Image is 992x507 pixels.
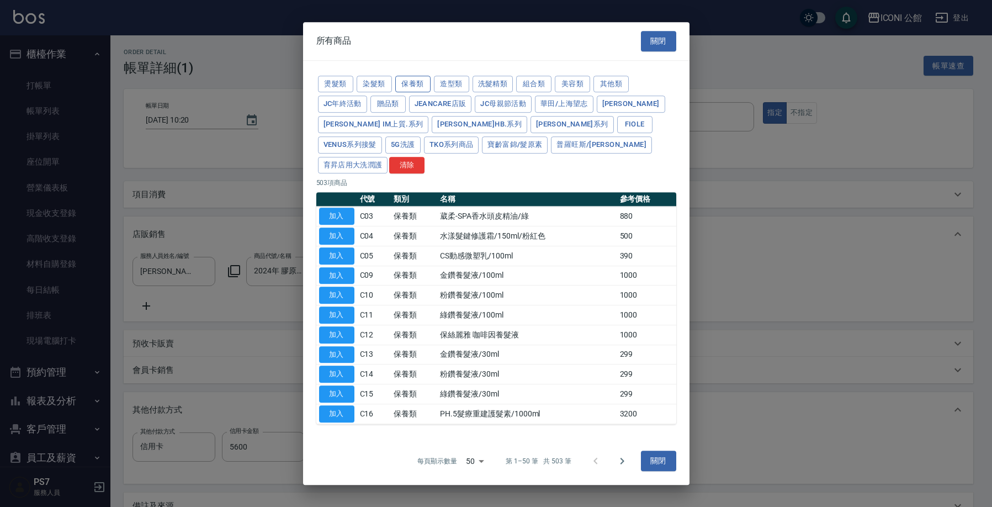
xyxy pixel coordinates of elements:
[617,266,676,286] td: 1000
[357,266,391,286] td: C09
[531,116,614,133] button: [PERSON_NAME]系列
[318,136,382,154] button: Venus系列接髮
[617,226,676,246] td: 500
[391,246,437,266] td: 保養類
[319,326,354,344] button: 加入
[617,246,676,266] td: 390
[391,305,437,325] td: 保養類
[357,325,391,345] td: C12
[516,76,551,93] button: 組合類
[316,35,352,46] span: 所有商品
[617,286,676,305] td: 1000
[437,246,617,266] td: CS動感微塑乳/100ml
[437,325,617,345] td: 保絲麗雅 咖啡因養髮液
[357,246,391,266] td: C05
[391,207,437,226] td: 保養類
[617,345,676,365] td: 299
[506,456,571,466] p: 第 1–50 筆 共 503 筆
[473,76,513,93] button: 洗髮精類
[437,345,617,365] td: 金鑽養髮液/30ml
[482,136,548,154] button: 寶齡富錦/髮原素
[617,325,676,345] td: 1000
[357,226,391,246] td: C04
[319,405,354,422] button: 加入
[617,116,653,133] button: Fiole
[318,76,353,93] button: 燙髮類
[617,207,676,226] td: 880
[475,96,532,113] button: JC母親節活動
[357,207,391,226] td: C03
[437,384,617,404] td: 綠鑽養髮液/30ml
[319,208,354,225] button: 加入
[437,365,617,384] td: 粉鑽養髮液/30ml
[461,446,488,476] div: 50
[318,96,367,113] button: JC年終活動
[417,456,457,466] p: 每頁顯示數量
[357,76,392,93] button: 染髮類
[437,404,617,424] td: PH.5髮療重建護髮素/1000ml
[357,404,391,424] td: C16
[357,305,391,325] td: C11
[437,305,617,325] td: 綠鑽養髮液/100ml
[319,307,354,324] button: 加入
[391,345,437,365] td: 保養類
[319,267,354,284] button: 加入
[319,366,354,383] button: 加入
[437,207,617,226] td: 葳柔-SPA香水頭皮精油/綠
[551,136,652,154] button: 普羅旺斯/[PERSON_NAME]
[437,226,617,246] td: 水漾髮鍵修護霜/150ml/粉紅色
[385,136,421,154] button: 5G洗護
[391,365,437,384] td: 保養類
[357,365,391,384] td: C14
[555,76,590,93] button: 美容類
[391,226,437,246] td: 保養類
[409,96,472,113] button: JeanCare店販
[391,325,437,345] td: 保養類
[391,266,437,286] td: 保養類
[535,96,593,113] button: 華田/上海望志
[434,76,469,93] button: 造型類
[437,192,617,207] th: 名稱
[641,31,676,51] button: 關閉
[357,192,391,207] th: 代號
[617,365,676,384] td: 299
[617,192,676,207] th: 參考價格
[357,286,391,305] td: C10
[597,96,665,113] button: [PERSON_NAME]
[357,384,391,404] td: C15
[319,228,354,245] button: 加入
[318,116,429,133] button: [PERSON_NAME] iM上質.系列
[389,157,425,174] button: 清除
[319,287,354,304] button: 加入
[391,286,437,305] td: 保養類
[617,404,676,424] td: 3200
[319,346,354,363] button: 加入
[316,178,676,188] p: 503 項商品
[617,384,676,404] td: 299
[370,96,406,113] button: 贈品類
[318,157,388,174] button: 育昇店用大洗潤護
[319,247,354,265] button: 加入
[437,266,617,286] td: 金鑽養髮液/100ml
[391,404,437,424] td: 保養類
[437,286,617,305] td: 粉鑽養髮液/100ml
[424,136,479,154] button: TKO系列商品
[641,451,676,472] button: 關閉
[391,192,437,207] th: 類別
[593,76,629,93] button: 其他類
[432,116,527,133] button: [PERSON_NAME]HB.系列
[391,384,437,404] td: 保養類
[357,345,391,365] td: C13
[609,448,635,474] button: Go to next page
[319,385,354,403] button: 加入
[395,76,431,93] button: 保養類
[617,305,676,325] td: 1000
